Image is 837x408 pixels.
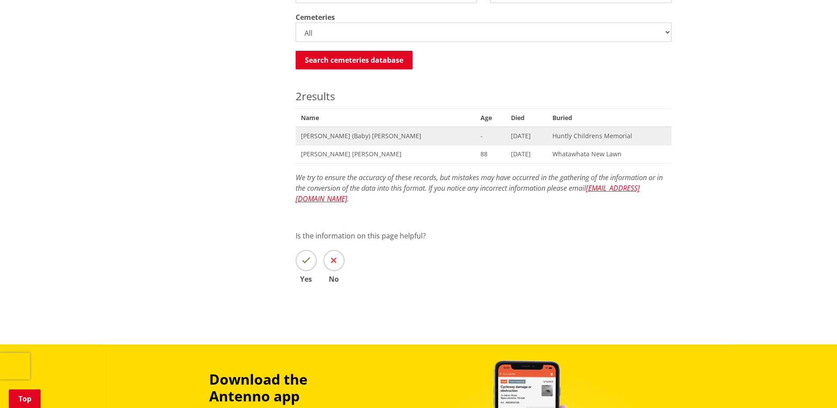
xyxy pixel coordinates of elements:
[323,276,345,283] span: No
[296,127,672,145] a: [PERSON_NAME] (Baby) [PERSON_NAME] - [DATE] Huntly Childrens Memorial
[301,150,470,159] span: [PERSON_NAME] [PERSON_NAME]
[475,109,506,127] span: Age
[296,89,302,103] span: 2
[296,145,672,163] a: [PERSON_NAME] [PERSON_NAME] 88 [DATE] Whatawhata New Lawn
[480,132,500,140] span: -
[296,12,335,23] label: Cemeteries
[296,88,672,104] p: results
[552,132,666,140] span: Huntly Childrens Memorial
[511,132,542,140] span: [DATE]
[296,109,475,127] span: Name
[796,371,828,403] iframe: Messenger Launcher
[9,389,41,408] a: Top
[296,51,413,69] button: Search cemeteries database
[511,150,542,159] span: [DATE]
[301,132,470,140] span: [PERSON_NAME] (Baby) [PERSON_NAME]
[209,371,369,405] h3: Download the Antenno app
[480,150,500,159] span: 88
[296,276,317,283] span: Yes
[296,183,640,204] a: [EMAIL_ADDRESS][DOMAIN_NAME]
[506,109,548,127] span: Died
[547,109,671,127] span: Buried
[296,173,663,204] em: We try to ensure the accuracy of these records, but mistakes may have occurred in the gathering o...
[296,230,672,241] p: Is the information on this page helpful?
[552,150,666,159] span: Whatawhata New Lawn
